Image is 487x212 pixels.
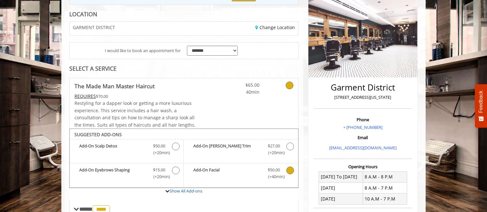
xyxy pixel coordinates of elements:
[169,188,202,194] a: Show All Add-ons
[79,167,147,180] b: Add-On Eyebrows Shaping
[153,143,165,149] span: $50.00
[363,183,407,193] td: 8 A.M - 7 P.M
[314,164,412,169] h3: Opening Hours
[69,10,97,18] b: LOCATION
[73,167,180,182] label: Add-On Eyebrows Shaping
[74,93,203,100] div: $70.00
[74,93,96,99] span: This service needs some Advance to be paid before we block your appointment
[268,167,280,173] span: $50.00
[193,167,261,180] b: Add-On Facial
[478,90,484,113] span: Feedback
[475,84,487,128] button: Feedback - Show survey
[69,66,298,72] div: SELECT A SERVICE
[319,171,363,182] td: [DATE] To [DATE]
[150,173,169,180] span: (+20min )
[74,131,122,137] b: SUGGESTED ADD-ONS
[315,117,410,122] h3: Phone
[222,89,259,96] span: 40min
[150,149,169,156] span: (+20min )
[315,83,410,92] h2: Garment District
[264,149,283,156] span: (+20min )
[315,135,410,140] h3: Email
[187,143,295,158] label: Add-On Beard Trim
[255,24,295,30] a: Change Location
[79,143,147,156] b: Add-On Scalp Detox
[268,143,280,149] span: $27.00
[193,143,261,156] b: Add-On [PERSON_NAME] Trim
[319,183,363,193] td: [DATE]
[74,100,196,128] span: Restyling for a dapper look or getting a more luxurious experience. This service includes a hair ...
[222,82,259,89] span: $65.00
[329,145,397,151] a: [EMAIL_ADDRESS][DOMAIN_NAME]
[315,94,410,101] p: [STREET_ADDRESS][US_STATE]
[73,25,115,30] span: GARMENT DISTRICT
[363,193,407,204] td: 10 A.M - 7 P.M
[343,124,383,130] a: + [PHONE_NUMBER]
[74,82,155,90] b: The Made Man Master Haircut
[73,143,180,158] label: Add-On Scalp Detox
[153,167,165,173] span: $15.00
[264,173,283,180] span: (+40min )
[319,193,363,204] td: [DATE]
[69,129,298,188] div: The Made Man Master Haircut Add-onS
[363,171,407,182] td: 8 A.M - 8 P.M
[187,167,295,182] label: Add-On Facial
[105,47,181,54] span: I would like to book an appointment for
